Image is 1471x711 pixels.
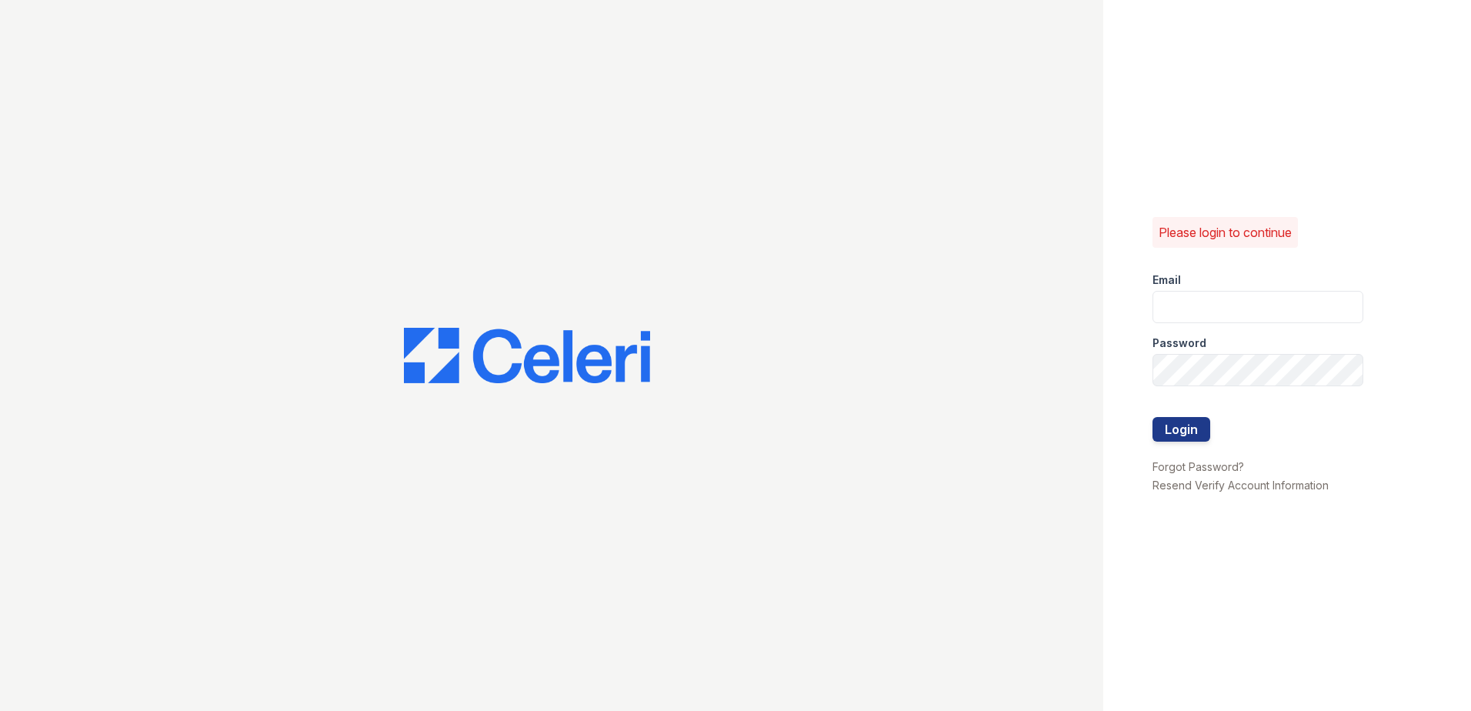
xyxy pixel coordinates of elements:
button: Login [1152,417,1210,442]
label: Password [1152,335,1206,351]
a: Forgot Password? [1152,460,1244,473]
a: Resend Verify Account Information [1152,479,1329,492]
p: Please login to continue [1159,223,1292,242]
img: CE_Logo_Blue-a8612792a0a2168367f1c8372b55b34899dd931a85d93a1a3d3e32e68fde9ad4.png [404,328,650,383]
label: Email [1152,272,1181,288]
